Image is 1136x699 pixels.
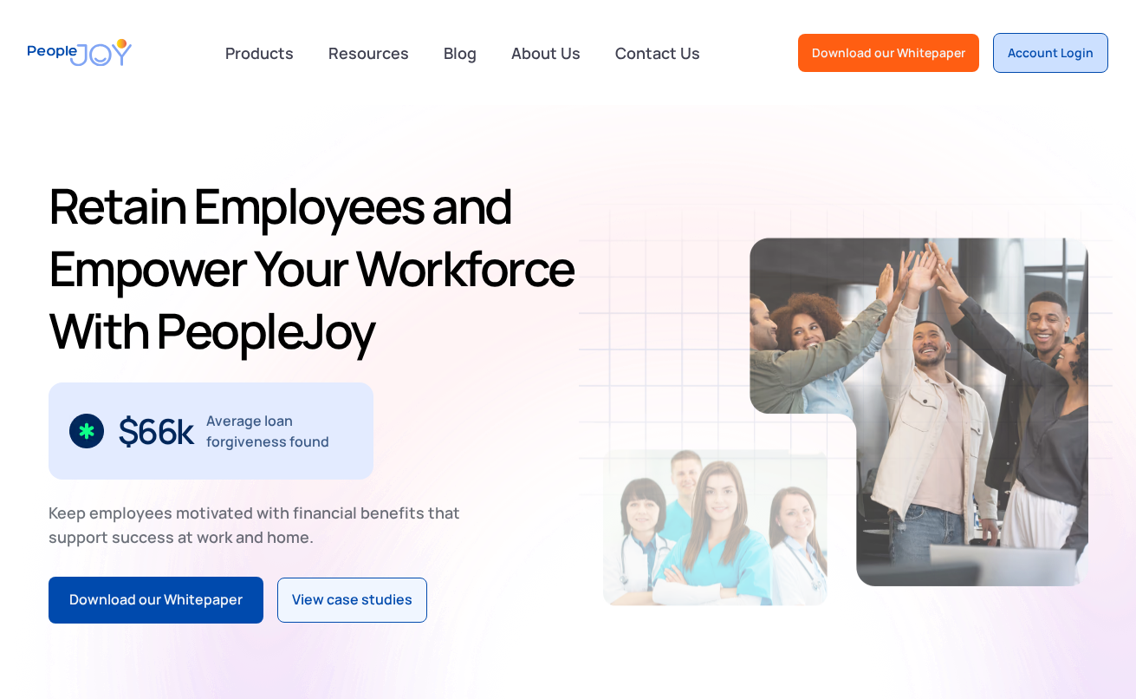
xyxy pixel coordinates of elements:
div: View case studies [292,589,412,611]
a: Download our Whitepaper [49,577,263,624]
a: View case studies [277,578,427,623]
a: Resources [318,34,419,72]
div: Download our Whitepaper [69,589,243,611]
a: About Us [501,34,591,72]
a: Download our Whitepaper [798,34,979,72]
img: Retain-Employees-PeopleJoy [603,450,828,606]
div: Average loan forgiveness found [206,410,353,452]
a: Blog [433,34,487,72]
div: Keep employees motivated with financial benefits that support success at work and home. [49,500,475,549]
a: Contact Us [605,34,711,72]
div: $66k [118,417,192,445]
div: Download our Whitepaper [812,44,965,62]
a: Account Login [993,33,1108,73]
div: Account Login [1008,44,1094,62]
a: home [28,28,132,77]
h1: Retain Employees and Empower Your Workforce With PeopleJoy [49,174,589,362]
img: Retain-Employees-PeopleJoy [750,238,1088,586]
div: Products [215,36,304,70]
div: 2 / 3 [49,382,373,480]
